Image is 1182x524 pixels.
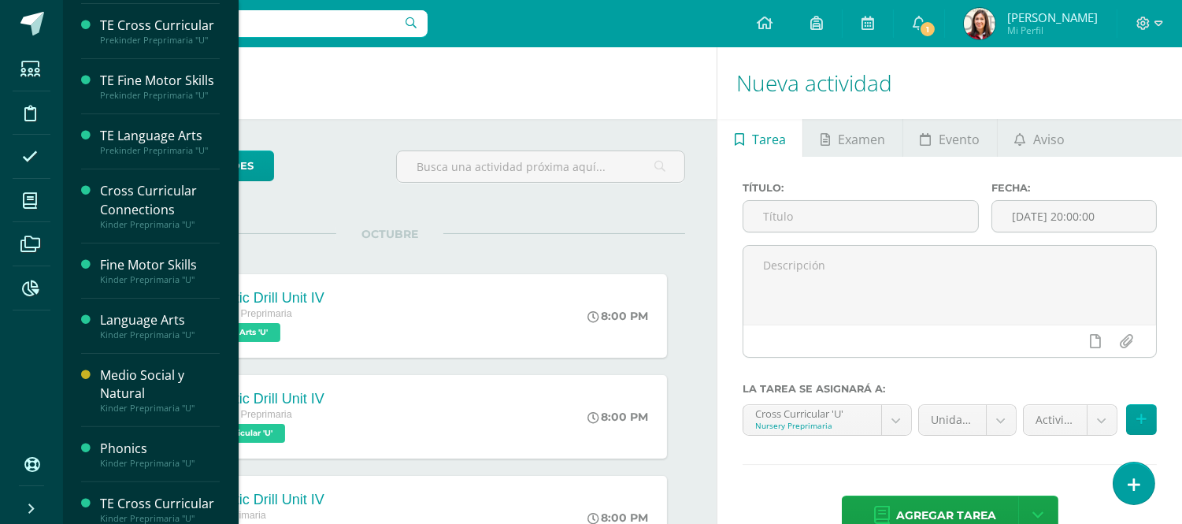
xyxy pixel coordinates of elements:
a: Medio Social y NaturalKinder Preprimaria "U" [100,366,220,414]
div: TE Cross Curricular [100,495,220,513]
div: Kinder Preprimaria "U" [100,458,220,469]
div: 8:00 PM [587,410,648,424]
input: Busca un usuario... [73,10,428,37]
div: Diagnostic Drill Unit IV [183,290,324,307]
div: 8:00 PM [587,309,648,323]
div: TE Language Arts [100,127,220,145]
a: TE Cross CurricularKinder Preprimaria "U" [100,495,220,524]
div: Kinder Preprimaria "U" [100,329,220,340]
input: Título [743,201,978,232]
a: TE Fine Motor SkillsPrekinder Preprimaria "U" [100,72,220,101]
a: TE Language ArtsPrekinder Preprimaria "U" [100,127,220,156]
div: Prekinder Preprimaria "U" [100,145,220,156]
span: [PERSON_NAME] [1007,9,1098,25]
div: Cross Curricular 'U' [755,405,869,420]
label: La tarea se asignará a: [743,383,1157,395]
a: Evento [903,119,997,157]
span: 1 [919,20,936,38]
span: Activities (60.0%) [1036,405,1075,435]
h1: Nueva actividad [736,47,1163,119]
a: TE Cross CurricularPrekinder Preprimaria "U" [100,17,220,46]
a: Activities (60.0%) [1024,405,1117,435]
a: Language ArtsKinder Preprimaria "U" [100,311,220,340]
span: Evento [939,121,980,158]
div: Diagnostic Drill Unit IV [183,391,324,407]
label: Fecha: [991,182,1157,194]
a: Examen [803,119,902,157]
div: TE Fine Motor Skills [100,72,220,90]
div: Kinder Preprimaria "U" [100,513,220,524]
div: Phonics [100,440,220,458]
input: Fecha de entrega [992,201,1156,232]
a: Tarea [717,119,802,157]
h1: Actividades [82,47,698,119]
div: Medio Social y Natural [100,366,220,403]
a: Cross Curricular 'U'Nursery Preprimaria [743,405,910,435]
div: Prekinder Preprimaria "U" [100,90,220,101]
span: Mi Perfil [1007,24,1098,37]
div: TE Cross Curricular [100,17,220,35]
div: Prekinder Preprimaria "U" [100,35,220,46]
a: Cross Curricular ConnectionsKinder Preprimaria "U" [100,182,220,229]
input: Busca una actividad próxima aquí... [397,151,684,182]
div: Kinder Preprimaria "U" [100,403,220,414]
div: Language Arts [100,311,220,329]
div: Kinder Preprimaria "U" [100,274,220,285]
span: Aviso [1033,121,1065,158]
a: Fine Motor SkillsKinder Preprimaria "U" [100,256,220,285]
span: OCTUBRE [336,227,443,241]
span: Unidad 3 [931,405,974,435]
div: Kinder Preprimaria "U" [100,219,220,230]
span: Tarea [752,121,786,158]
div: Fine Motor Skills [100,256,220,274]
div: Nursery Preprimaria [755,420,869,431]
img: 7f0a03d709fdbe87b17eaa2394b75382.png [964,8,995,39]
div: Diagnostic Drill Unit IV [183,492,324,508]
a: Aviso [998,119,1082,157]
label: Título: [743,182,979,194]
a: PhonicsKinder Preprimaria "U" [100,440,220,469]
a: Unidad 3 [919,405,1016,435]
span: Examen [838,121,885,158]
div: Cross Curricular Connections [100,182,220,218]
